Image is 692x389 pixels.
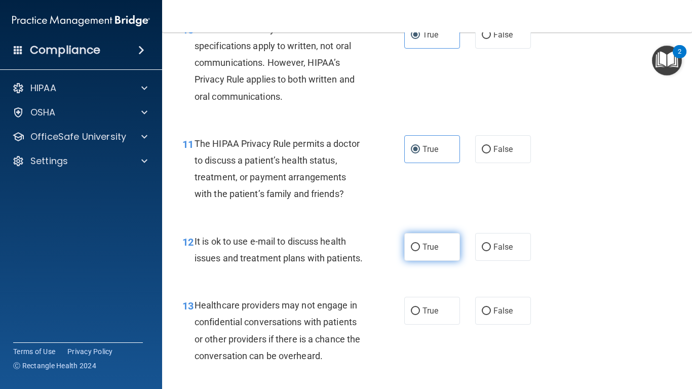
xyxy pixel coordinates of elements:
[12,131,147,143] a: OfficeSafe University
[195,236,363,263] span: It is ok to use e-mail to discuss health issues and treatment plans with patients.
[411,307,420,315] input: True
[482,244,491,251] input: False
[13,361,96,371] span: Ⓒ Rectangle Health 2024
[652,46,682,75] button: Open Resource Center, 2 new notifications
[30,155,68,167] p: Settings
[30,131,126,143] p: OfficeSafe University
[30,82,56,94] p: HIPAA
[493,144,513,154] span: False
[411,146,420,153] input: True
[482,31,491,39] input: False
[195,24,355,102] span: The HIPAA Security Rule standards and specifications apply to written, not oral communications. H...
[182,236,194,248] span: 12
[411,244,420,251] input: True
[182,300,194,312] span: 13
[195,138,360,200] span: The HIPAA Privacy Rule permits a doctor to discuss a patient’s health status, treatment, or payme...
[678,52,681,65] div: 2
[30,43,100,57] h4: Compliance
[493,30,513,40] span: False
[13,346,55,357] a: Terms of Use
[67,346,113,357] a: Privacy Policy
[422,242,438,252] span: True
[12,106,147,119] a: OSHA
[182,24,194,36] span: 10
[12,82,147,94] a: HIPAA
[12,155,147,167] a: Settings
[195,300,360,361] span: Healthcare providers may not engage in confidential conversations with patients or other provider...
[482,146,491,153] input: False
[182,138,194,150] span: 11
[12,11,150,31] img: PMB logo
[411,31,420,39] input: True
[422,144,438,154] span: True
[422,306,438,316] span: True
[482,307,491,315] input: False
[422,30,438,40] span: True
[30,106,56,119] p: OSHA
[493,242,513,252] span: False
[493,306,513,316] span: False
